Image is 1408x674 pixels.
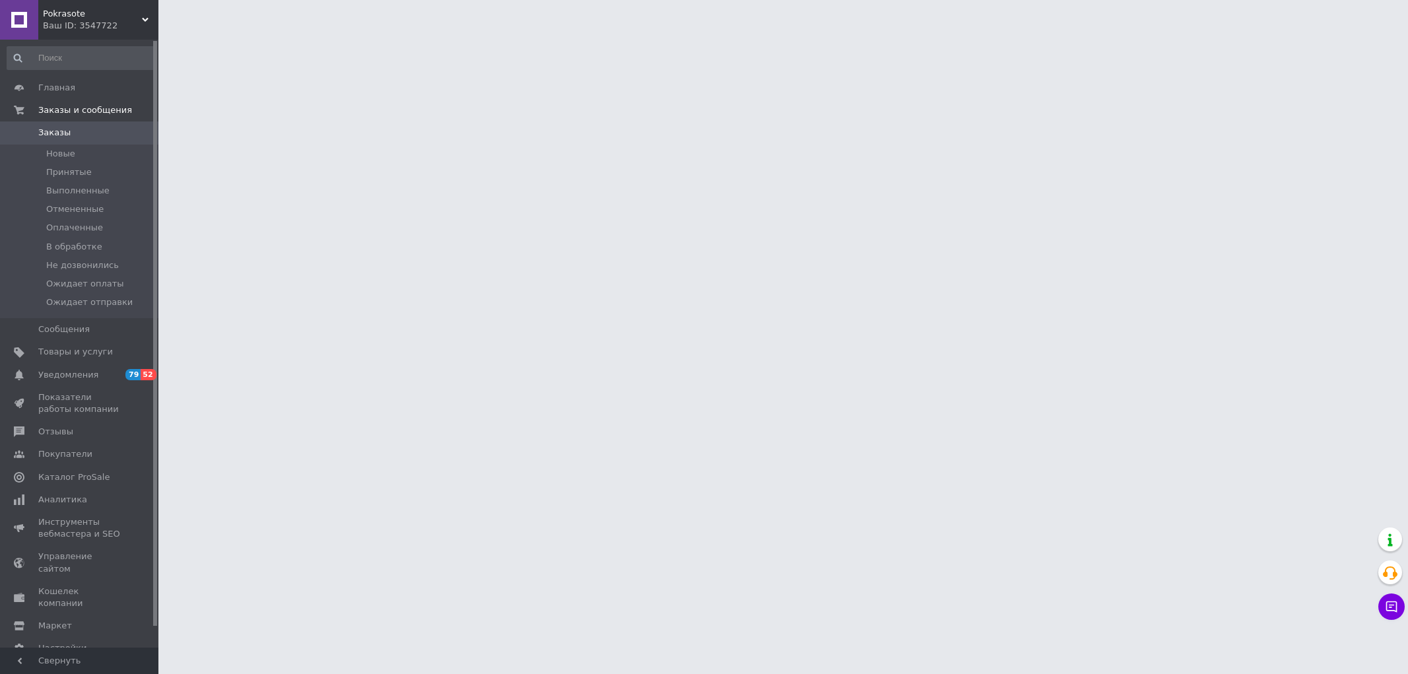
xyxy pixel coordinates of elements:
span: Инструменты вебмастера и SEO [38,516,122,540]
span: Показатели работы компании [38,391,122,415]
span: Каталог ProSale [38,471,110,483]
span: Заказы и сообщения [38,104,132,116]
span: Заказы [38,127,71,139]
span: Принятые [46,166,92,178]
span: Оплаченные [46,222,103,234]
span: Выполненные [46,185,110,197]
span: Не дозвонились [46,259,119,271]
div: Ваш ID: 3547722 [43,20,158,32]
button: Чат с покупателем [1378,593,1405,620]
span: Ожидает оплаты [46,278,124,290]
span: Товары и услуги [38,346,113,358]
span: Покупатели [38,448,92,460]
span: В обработке [46,241,102,253]
span: 79 [125,369,141,380]
span: Кошелек компании [38,586,122,609]
span: Новые [46,148,75,160]
span: Управление сайтом [38,551,122,574]
span: Уведомления [38,369,98,381]
span: Настройки [38,642,86,654]
span: Отзывы [38,426,73,438]
span: Pokrasote [43,8,142,20]
span: Сообщения [38,323,90,335]
span: Ожидает отправки [46,296,133,308]
span: Главная [38,82,75,94]
span: Отмененные [46,203,104,215]
span: Аналитика [38,494,87,506]
span: 52 [141,369,156,380]
span: Маркет [38,620,72,632]
input: Поиск [7,46,156,70]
